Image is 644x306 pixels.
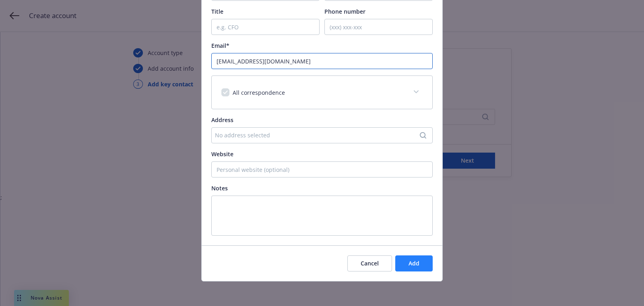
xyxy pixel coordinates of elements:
button: No address selected [211,127,433,143]
div: No address selected [215,131,421,139]
input: example@email.com [211,53,433,69]
span: Cancel [361,259,379,267]
span: Website [211,150,233,158]
span: Address [211,116,233,124]
span: Notes [211,184,228,192]
span: Title [211,8,223,15]
span: Phone number [324,8,365,15]
span: Add [409,259,419,267]
button: Add [395,255,433,271]
svg: Search [420,132,426,139]
input: (xxx) xxx-xxx [324,19,433,35]
div: All correspondence [212,76,432,109]
input: e.g. CFO [211,19,320,35]
button: Cancel [347,255,392,271]
span: Email* [211,42,229,49]
input: Personal website (optional) [211,161,433,177]
span: All correspondence [233,89,285,96]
